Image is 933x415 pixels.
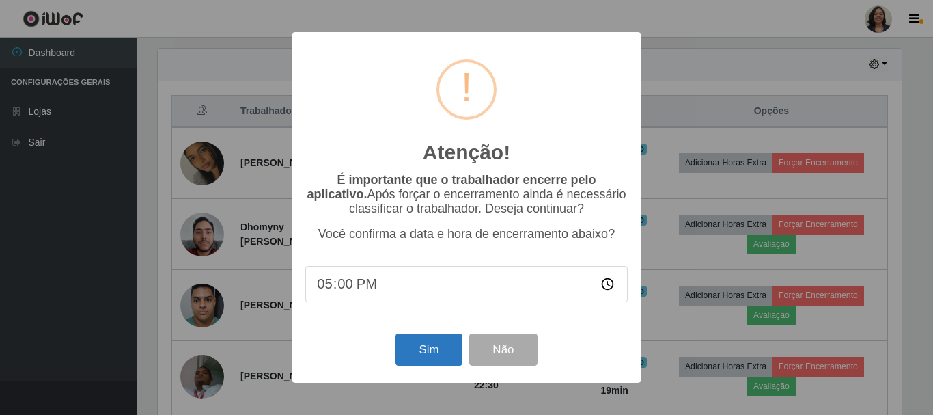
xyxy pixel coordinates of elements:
p: Após forçar o encerramento ainda é necessário classificar o trabalhador. Deseja continuar? [305,173,628,216]
button: Não [469,334,537,366]
button: Sim [395,334,462,366]
p: Você confirma a data e hora de encerramento abaixo? [305,227,628,241]
h2: Atenção! [423,140,510,165]
b: É importante que o trabalhador encerre pelo aplicativo. [307,173,596,201]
